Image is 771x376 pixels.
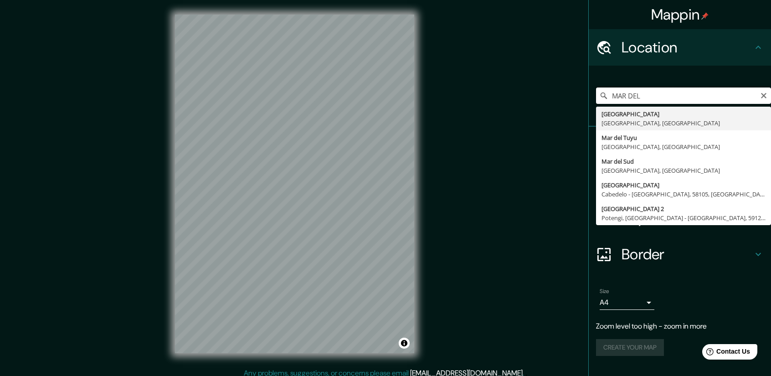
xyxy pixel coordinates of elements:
div: Layout [589,200,771,236]
iframe: Help widget launcher [690,340,761,366]
p: Zoom level too high - zoom in more [596,321,764,332]
div: Mar del Sud [601,157,766,166]
div: Cabedelo - [GEOGRAPHIC_DATA], 58105, [GEOGRAPHIC_DATA] [601,190,766,199]
div: [GEOGRAPHIC_DATA], [GEOGRAPHIC_DATA] [601,118,766,128]
div: A4 [600,295,654,310]
h4: Location [622,38,753,57]
h4: Border [622,245,753,263]
div: Border [589,236,771,273]
button: Clear [760,91,767,99]
h4: Layout [622,209,753,227]
label: Size [600,288,609,295]
div: [GEOGRAPHIC_DATA], [GEOGRAPHIC_DATA] [601,166,766,175]
canvas: Map [175,15,414,353]
div: Potengi, [GEOGRAPHIC_DATA] - [GEOGRAPHIC_DATA], 59125-117, [GEOGRAPHIC_DATA] [601,213,766,222]
div: Pins [589,127,771,163]
input: Pick your city or area [596,88,771,104]
div: [GEOGRAPHIC_DATA] [601,109,766,118]
h4: Mappin [651,5,709,24]
div: Style [589,163,771,200]
img: pin-icon.png [701,12,709,20]
div: Location [589,29,771,66]
div: [GEOGRAPHIC_DATA] 2 [601,204,766,213]
button: Toggle attribution [399,338,410,349]
div: Mar del Tuyu [601,133,766,142]
div: [GEOGRAPHIC_DATA], [GEOGRAPHIC_DATA] [601,142,766,151]
div: [GEOGRAPHIC_DATA] [601,180,766,190]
